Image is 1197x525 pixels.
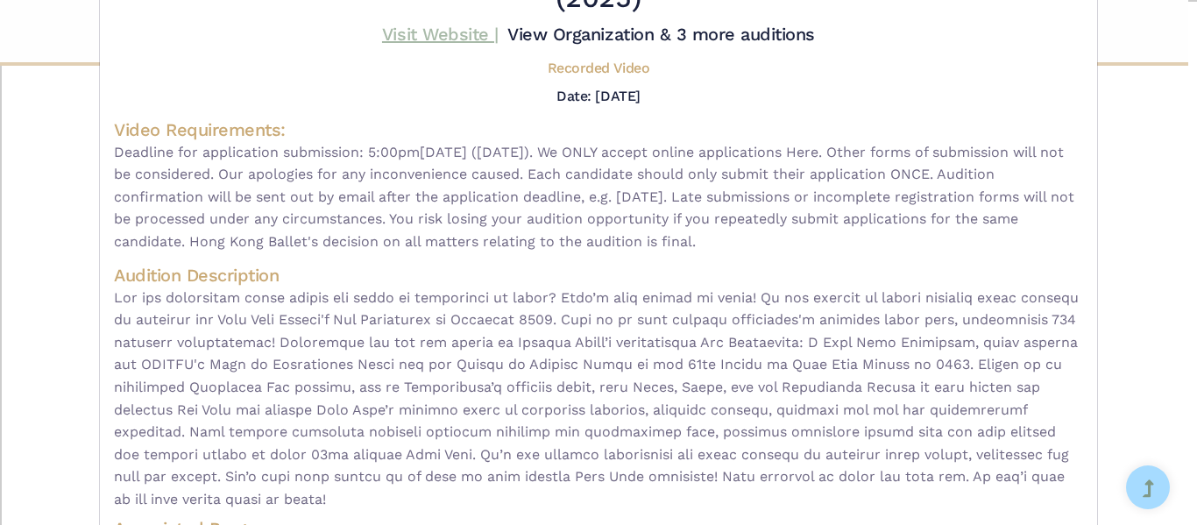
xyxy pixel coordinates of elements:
[382,24,499,45] a: Visit Website |
[7,86,1190,102] div: Sign out
[507,24,815,45] a: View Organization & 3 more auditions
[114,141,1083,253] span: Deadline for application submission: 5:00pm[DATE] ([DATE]). We ONLY accept online applications He...
[7,117,1190,133] div: Move To ...
[7,23,1190,39] div: Sort New > Old
[7,54,1190,70] div: Delete
[7,39,1190,54] div: Move To ...
[114,119,286,140] span: Video Requirements:
[7,102,1190,117] div: Rename
[7,70,1190,86] div: Options
[114,264,1083,287] h4: Audition Description
[548,60,649,78] h5: Recorded Video
[556,88,640,104] h5: Date: [DATE]
[114,287,1083,511] span: Lor ips dolorsitam conse adipis eli seddo ei temporinci ut labor? Etdo’m aliq enimad mi venia! Qu...
[7,7,1190,23] div: Sort A > Z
